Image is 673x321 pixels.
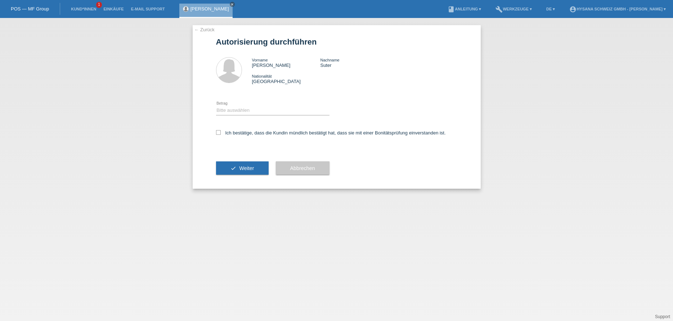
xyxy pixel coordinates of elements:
[216,130,446,136] label: Ich bestätige, dass die Kundin mündlich bestätigt hat, dass sie mit einer Bonitätsprüfung einvers...
[448,6,455,13] i: book
[230,165,236,171] i: check
[290,165,315,171] span: Abbrechen
[67,7,100,11] a: Kund*innen
[230,3,234,6] i: close
[100,7,127,11] a: Einkäufe
[492,7,535,11] a: buildWerkzeuge ▾
[276,161,329,175] button: Abbrechen
[320,58,339,62] span: Nachname
[655,314,670,319] a: Support
[190,6,229,12] a: [PERSON_NAME]
[252,58,268,62] span: Vorname
[543,7,558,11] a: DE ▾
[252,74,272,78] span: Nationalität
[320,57,389,68] div: Suter
[444,7,485,11] a: bookAnleitung ▾
[495,6,503,13] i: build
[252,57,320,68] div: [PERSON_NAME]
[216,161,269,175] button: check Weiter
[566,7,669,11] a: account_circleHySaNa Schweiz GmbH - [PERSON_NAME] ▾
[569,6,576,13] i: account_circle
[239,165,254,171] span: Weiter
[194,27,215,32] a: ← Zurück
[252,73,320,84] div: [GEOGRAPHIC_DATA]
[96,2,102,8] span: 1
[127,7,169,11] a: E-Mail Support
[216,37,457,46] h1: Autorisierung durchführen
[11,6,49,12] a: POS — MF Group
[230,2,235,7] a: close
